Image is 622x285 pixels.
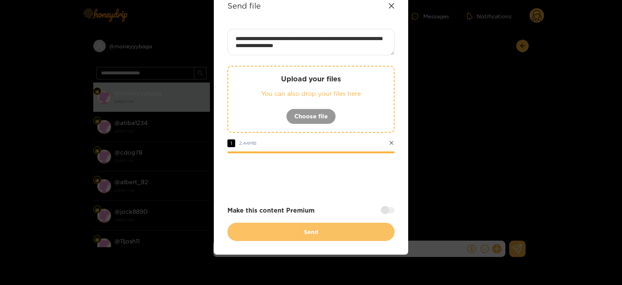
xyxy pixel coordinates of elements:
[227,223,395,241] button: Send
[227,139,235,147] span: 1
[227,1,261,10] strong: Send file
[227,206,314,215] strong: Make this content Premium
[244,74,378,83] p: Upload your files
[239,141,257,146] span: 2.44 MB
[286,109,336,124] button: Choose file
[244,89,378,98] p: You can also drop your files here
